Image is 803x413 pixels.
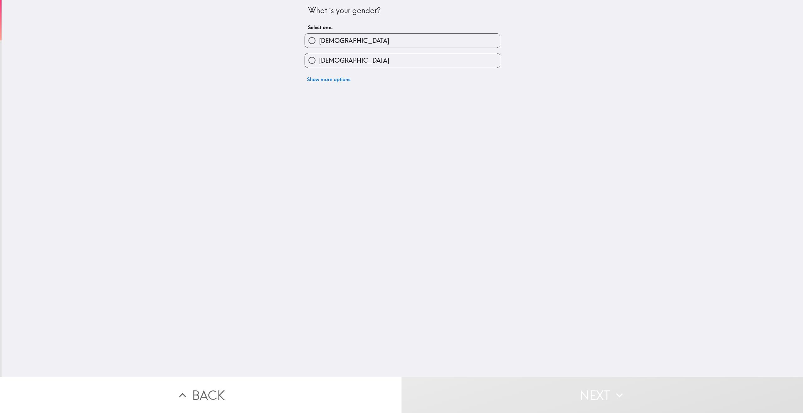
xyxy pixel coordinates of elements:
[319,56,389,65] span: [DEMOGRAPHIC_DATA]
[319,36,389,45] span: [DEMOGRAPHIC_DATA]
[305,73,353,86] button: Show more options
[308,5,497,16] div: What is your gender?
[308,24,497,31] h6: Select one.
[305,34,500,48] button: [DEMOGRAPHIC_DATA]
[401,377,803,413] button: Next
[305,53,500,67] button: [DEMOGRAPHIC_DATA]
